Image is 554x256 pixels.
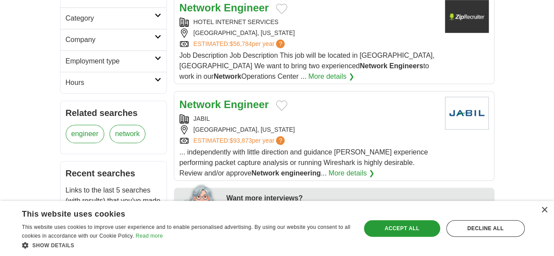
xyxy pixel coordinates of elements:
[364,220,440,237] div: Accept all
[276,39,285,48] span: ?
[224,98,269,110] strong: Engineer
[214,73,241,80] strong: Network
[229,40,252,47] span: $56,784
[180,2,269,14] a: Network Engineer
[389,62,423,70] strong: Engineers
[541,207,547,214] div: Close
[360,62,387,70] strong: Network
[180,148,428,177] span: ... independently with little direction and guidance [PERSON_NAME] experience performing packet c...
[194,115,210,122] a: JABIL
[229,137,252,144] span: $93,873
[276,4,287,14] button: Add to favorite jobs
[66,35,155,45] h2: Company
[66,125,104,143] a: engineer
[446,220,525,237] div: Decline all
[60,7,166,29] a: Category
[22,241,351,249] div: Show details
[66,56,155,67] h2: Employment type
[60,29,166,50] a: Company
[177,183,220,218] img: apply-iq-scientist.png
[251,169,279,177] strong: Network
[60,72,166,93] a: Hours
[60,50,166,72] a: Employment type
[66,167,161,180] h2: Recent searches
[180,28,438,38] div: [GEOGRAPHIC_DATA], [US_STATE]
[445,97,489,130] img: Jabil logo
[66,77,155,88] h2: Hours
[180,125,438,134] div: [GEOGRAPHIC_DATA], [US_STATE]
[109,125,145,143] a: network
[224,2,269,14] strong: Engineer
[66,185,161,217] p: Links to the last 5 searches (with results) that you've made will be displayed here.
[194,39,287,49] a: ESTIMATED:$56,784per year?
[180,98,221,110] strong: Network
[194,136,287,145] a: ESTIMATED:$93,873per year?
[180,98,269,110] a: Network Engineer
[22,224,350,239] span: This website uses cookies to improve user experience and to enable personalised advertising. By u...
[308,71,354,82] a: More details ❯
[281,169,321,177] strong: engineering
[22,206,329,219] div: This website uses cookies
[66,13,155,24] h2: Category
[226,193,489,203] div: Want more interviews?
[328,168,374,179] a: More details ❯
[32,242,74,249] span: Show details
[66,106,161,119] h2: Related searches
[136,233,163,239] a: Read more, opens a new window
[276,136,285,145] span: ?
[180,2,221,14] strong: Network
[276,100,287,111] button: Add to favorite jobs
[180,18,438,27] div: HOTEL INTERNET SERVICES
[180,52,434,80] span: Job Description Job Description This job will be located in [GEOGRAPHIC_DATA], [GEOGRAPHIC_DATA] ...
